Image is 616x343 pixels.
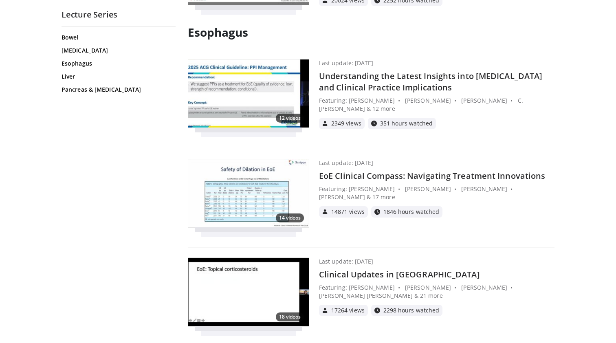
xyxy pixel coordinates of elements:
[319,257,373,266] p: Last update: [DATE]
[319,170,554,182] h4: EoE Clinical Compass: Navigating Treatment Innovations
[319,59,373,67] p: Last update: [DATE]
[319,159,373,167] p: Last update: [DATE]
[188,257,554,327] a: Updates in Eosinophilic Esophagitis 18 videos Last update: [DATE] Clinical Updates in [GEOGRAPHIC...
[62,59,174,68] a: Esophagus
[188,159,554,228] a: Safety and Efficacy of Dilation in EoE 14 videos Last update: [DATE] EoE Clinical Compass: Naviga...
[188,159,309,228] img: Safety and Efficacy of Dilation in EoE
[319,269,554,280] h4: Clinical Updates in [GEOGRAPHIC_DATA]
[188,59,309,128] img: Guideline Update: Eosinophilic Esophagitis
[62,86,174,94] a: Pancreas & [MEDICAL_DATA]
[319,284,554,300] p: Featuring: [PERSON_NAME] • [PERSON_NAME] • [PERSON_NAME] • [PERSON_NAME] [PERSON_NAME] & 21 more
[62,9,176,20] h2: Lecture Series
[331,209,365,215] span: 14871 views
[62,33,174,42] a: Bowel
[62,73,174,81] a: Liver
[319,70,554,93] h4: Understanding the Latest Insights into [MEDICAL_DATA] and Clinical Practice Implications
[383,209,439,215] span: 1846 hours watched
[62,46,174,55] a: [MEDICAL_DATA]
[331,308,365,313] span: 17264 views
[276,312,304,321] p: 18 videos
[380,121,433,126] span: 351 hours watched
[319,185,554,201] p: Featuring: [PERSON_NAME] • [PERSON_NAME] • [PERSON_NAME] • [PERSON_NAME] & 17 more
[383,308,439,313] span: 2298 hours watched
[319,97,554,113] p: Featuring: [PERSON_NAME] • [PERSON_NAME] • [PERSON_NAME] • C. [PERSON_NAME] & 12 more
[331,121,361,126] span: 2349 views
[276,114,304,123] p: 12 videos
[188,258,309,326] img: Updates in Eosinophilic Esophagitis
[276,213,304,222] p: 14 videos
[188,59,554,129] a: Guideline Update: Eosinophilic Esophagitis 12 videos Last update: [DATE] Understanding the Latest...
[188,24,248,40] strong: Esophagus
